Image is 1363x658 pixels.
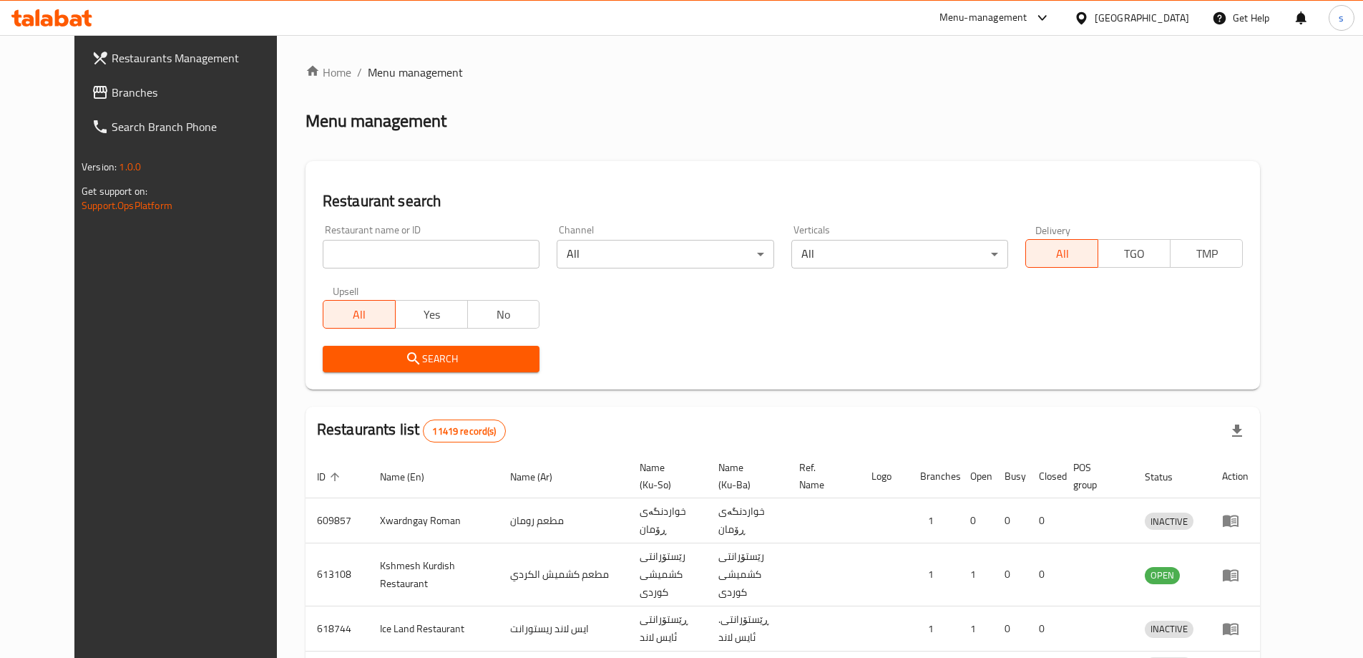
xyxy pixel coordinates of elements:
[1098,239,1171,268] button: TGO
[80,41,302,75] a: Restaurants Management
[993,498,1027,543] td: 0
[499,543,628,606] td: مطعم كشميش الكردي
[1027,606,1062,652] td: 0
[119,158,141,176] span: 1.0.0
[499,498,628,543] td: مطعم رومان
[909,543,959,606] td: 1
[423,420,505,442] div: Total records count
[799,459,844,493] span: Ref. Name
[1145,513,1193,530] div: INACTIVE
[1145,621,1193,638] div: INACTIVE
[368,543,499,606] td: Kshmesh Kurdish Restaurant
[959,455,993,498] th: Open
[334,350,529,368] span: Search
[1027,455,1062,498] th: Closed
[80,75,302,110] a: Branches
[718,459,771,493] span: Name (Ku-Ba)
[640,459,690,493] span: Name (Ku-So)
[993,606,1027,652] td: 0
[380,468,443,485] span: Name (En)
[82,196,172,215] a: Support.OpsPlatform
[82,182,147,200] span: Get support on:
[1035,225,1071,235] label: Delivery
[909,606,959,652] td: 1
[1222,620,1249,637] div: Menu
[1073,459,1116,493] span: POS group
[306,110,446,132] h2: Menu management
[368,498,499,543] td: Xwardngay Roman
[467,300,540,329] button: No
[1176,243,1237,264] span: TMP
[1145,621,1193,637] span: INACTIVE
[323,240,540,268] input: Search for restaurant name or ID..
[357,64,362,81] li: /
[939,9,1027,26] div: Menu-management
[909,498,959,543] td: 1
[993,543,1027,606] td: 0
[1222,566,1249,584] div: Menu
[707,543,788,606] td: رێستۆرانتی کشمیشى كوردى
[1145,468,1191,485] span: Status
[959,498,993,543] td: 0
[993,455,1027,498] th: Busy
[1095,10,1189,26] div: [GEOGRAPHIC_DATA]
[317,419,506,442] h2: Restaurants list
[628,606,707,652] td: ڕێستۆرانتی ئایس لاند
[329,304,390,325] span: All
[306,498,368,543] td: 609857
[306,543,368,606] td: 613108
[1027,543,1062,606] td: 0
[791,240,1009,268] div: All
[317,468,344,485] span: ID
[707,498,788,543] td: خواردنگەی ڕۆمان
[909,455,959,498] th: Branches
[628,543,707,606] td: رێستۆرانتی کشمیشى كوردى
[401,304,462,325] span: Yes
[1339,10,1344,26] span: s
[82,158,117,176] span: Version:
[1025,239,1098,268] button: All
[80,110,302,144] a: Search Branch Phone
[323,346,540,372] button: Search
[1104,243,1165,264] span: TGO
[959,606,993,652] td: 1
[1170,239,1243,268] button: TMP
[306,64,1260,81] nav: breadcrumb
[323,300,396,329] button: All
[1027,498,1062,543] td: 0
[860,455,909,498] th: Logo
[707,606,788,652] td: .ڕێستۆرانتی ئایس لاند
[1145,567,1180,584] div: OPEN
[333,286,359,296] label: Upsell
[395,300,468,329] button: Yes
[1145,513,1193,530] span: INACTIVE
[306,606,368,652] td: 618744
[368,606,499,652] td: Ice Land Restaurant
[474,304,534,325] span: No
[306,64,351,81] a: Home
[959,543,993,606] td: 1
[368,64,463,81] span: Menu management
[112,49,290,67] span: Restaurants Management
[510,468,571,485] span: Name (Ar)
[557,240,774,268] div: All
[1032,243,1093,264] span: All
[112,118,290,135] span: Search Branch Phone
[499,606,628,652] td: ايس لاند ريستورانت
[323,190,1243,212] h2: Restaurant search
[1222,512,1249,529] div: Menu
[112,84,290,101] span: Branches
[628,498,707,543] td: خواردنگەی ڕۆمان
[1220,414,1254,448] div: Export file
[1211,455,1260,498] th: Action
[424,425,504,438] span: 11419 record(s)
[1145,567,1180,584] span: OPEN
